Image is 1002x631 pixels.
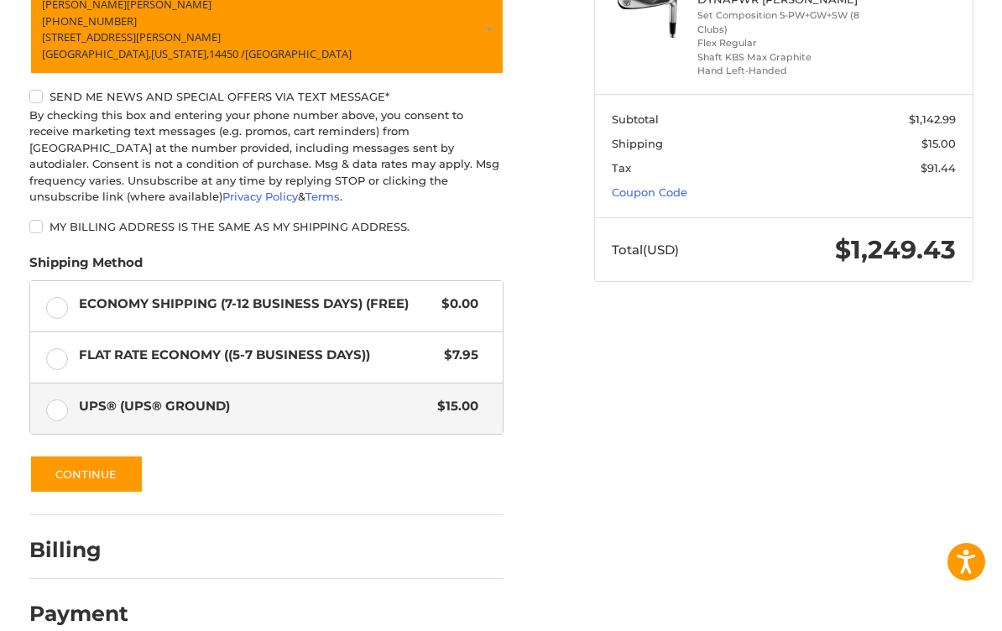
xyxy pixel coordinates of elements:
a: Coupon Code [612,185,687,199]
span: [GEOGRAPHIC_DATA], [42,46,151,61]
span: UPS® (UPS® Ground) [79,397,429,416]
span: [STREET_ADDRESS][PERSON_NAME] [42,29,221,44]
legend: Shipping Method [29,253,143,280]
h2: Billing [29,537,128,563]
span: Total (USD) [612,242,679,258]
span: [GEOGRAPHIC_DATA] [245,46,352,61]
button: Continue [29,455,144,493]
div: By checking this box and entering your phone number above, you consent to receive marketing text ... [29,107,504,206]
li: Shaft KBS Max Graphite [697,50,865,65]
span: $1,142.99 [909,112,956,126]
span: $15.00 [921,137,956,150]
span: Flat Rate Economy ((5-7 Business Days)) [79,346,436,365]
span: [US_STATE], [151,46,209,61]
li: Hand Left-Handed [697,64,865,78]
a: Terms [305,190,340,203]
label: My billing address is the same as my shipping address. [29,220,504,233]
li: Set Composition 5-PW+GW+SW (8 Clubs) [697,8,865,36]
label: Send me news and special offers via text message* [29,90,504,103]
span: $15.00 [429,397,478,416]
span: $0.00 [433,295,478,314]
h2: Payment [29,601,128,627]
span: [PHONE_NUMBER] [42,13,137,29]
span: Economy Shipping (7-12 Business Days) (Free) [79,295,433,314]
li: Flex Regular [697,36,865,50]
span: $7.95 [436,346,478,365]
span: Subtotal [612,112,659,126]
a: Privacy Policy [222,190,298,203]
span: Shipping [612,137,663,150]
span: $91.44 [921,161,956,175]
span: $1,249.43 [835,234,956,265]
span: Tax [612,161,631,175]
span: 14450 / [209,46,245,61]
